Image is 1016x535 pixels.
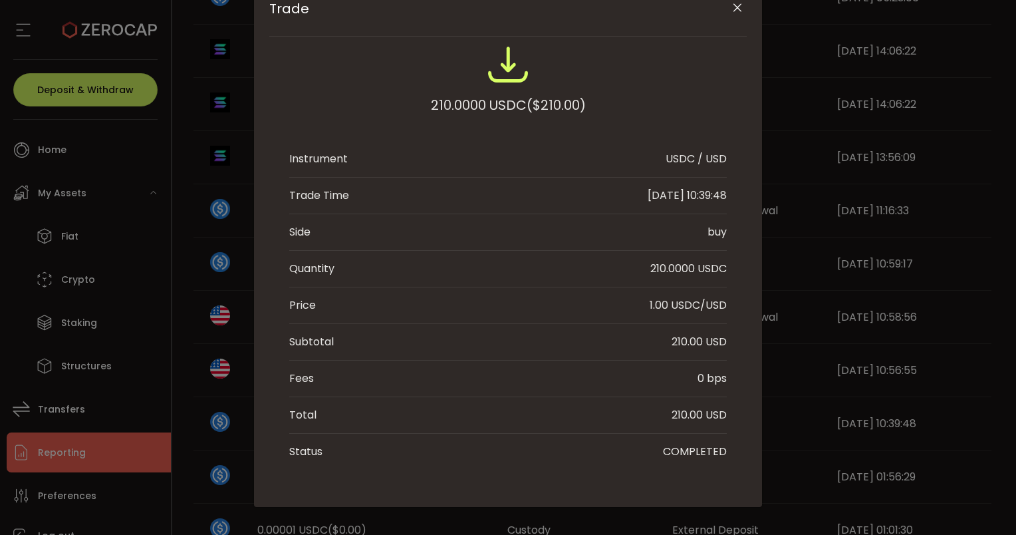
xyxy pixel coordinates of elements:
div: Subtotal [289,334,334,350]
iframe: Chat Widget [950,471,1016,535]
div: buy [707,224,727,240]
div: Fees [289,371,314,387]
div: Total [289,407,317,423]
div: Price [289,297,316,313]
div: Quantity [289,261,334,277]
div: [DATE] 10:39:48 [648,188,727,204]
div: 0 bps [698,371,727,387]
span: Trade [269,1,699,17]
div: 210.0000 USDC [650,261,727,277]
div: Status [289,444,322,460]
span: ($210.00) [527,93,586,117]
div: Instrument [289,151,348,167]
div: 1.00 USDC/USD [650,297,727,313]
div: COMPLETED [663,444,727,460]
div: 210.0000 USDC [431,93,586,117]
div: 210.00 USD [672,334,727,350]
div: Trade Time [289,188,349,204]
div: Side [289,224,311,240]
div: 210.00 USD [672,407,727,423]
div: USDC / USD [666,151,727,167]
